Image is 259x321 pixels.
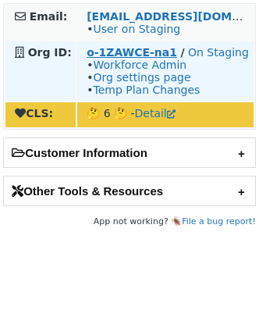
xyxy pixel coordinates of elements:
[77,102,254,127] td: 🤔 6 🤔 -
[15,107,53,119] strong: CLS:
[4,138,255,167] h2: Customer Information
[93,71,190,84] a: Org settings page
[135,107,176,119] a: Detail
[30,10,68,23] strong: Email:
[93,23,180,35] a: User on Staging
[87,46,177,59] a: o-1ZAWCE-na1
[4,177,255,205] h2: Other Tools & Resources
[3,214,256,230] footer: App not working? 🪳
[180,46,184,59] strong: /
[28,46,72,59] strong: Org ID:
[182,216,256,226] a: File a bug report!
[93,59,186,71] a: Workforce Admin
[188,46,249,59] a: On Staging
[93,84,200,96] a: Temp Plan Changes
[87,59,200,96] span: • • •
[87,23,180,35] span: •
